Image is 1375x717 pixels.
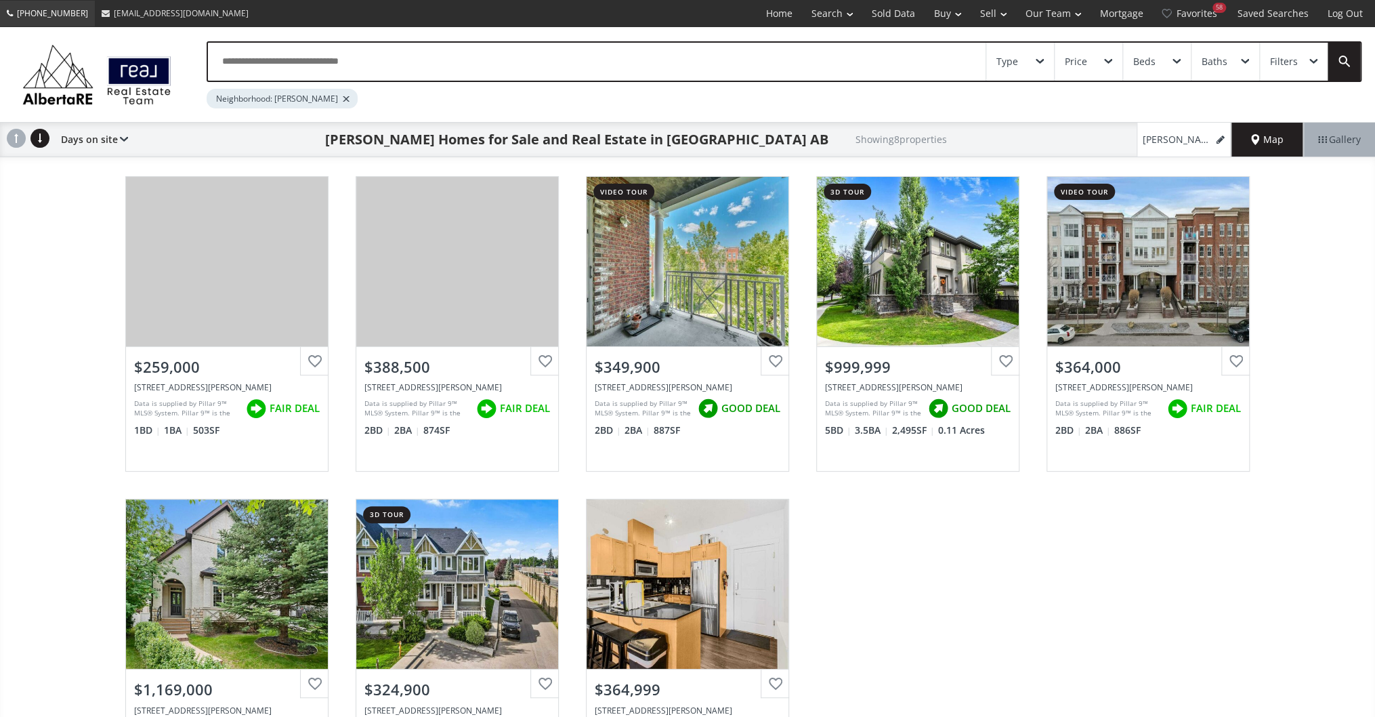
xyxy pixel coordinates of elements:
div: 216 Mike Ralph Way SW, Calgary, AB T3E 0H8 [134,705,320,716]
span: 2 BA [1085,424,1111,437]
img: rating icon [694,395,721,422]
span: 2 BD [1055,424,1082,437]
span: 0.11 Acres [938,424,985,437]
a: $259,000[STREET_ADDRESS][PERSON_NAME]Data is supplied by Pillar 9™ MLS® System. Pillar 9™ is the ... [112,163,342,485]
a: [EMAIL_ADDRESS][DOMAIN_NAME] [95,1,255,26]
div: $349,900 [595,356,780,377]
span: GOOD DEAL [721,401,780,415]
span: 2 BA [394,424,420,437]
span: 874 SF [423,424,450,437]
div: Beds [1133,57,1156,66]
span: 2,495 SF [892,424,935,437]
span: 1 BA [164,424,190,437]
div: 5605 Henwood Street SW #3212, Calgary, AB T3E 7R2 [595,705,780,716]
div: Data is supplied by Pillar 9™ MLS® System. Pillar 9™ is the owner of the copyright in its MLS® Sy... [1055,398,1160,419]
a: video tour$349,900[STREET_ADDRESS][PERSON_NAME]Data is supplied by Pillar 9™ MLS® System. Pillar ... [572,163,803,485]
div: 5605 Henwood Street SW #4416, Calgary, AB T3E 7R2 [364,382,550,393]
img: rating icon [1164,395,1191,422]
a: $388,500[STREET_ADDRESS][PERSON_NAME]Data is supplied by Pillar 9™ MLS® System. Pillar 9™ is the ... [342,163,572,485]
div: 50 Mike Ralph Way SW, Calgary, AB T3E 0H8 [364,705,550,716]
span: [PHONE_NUMBER] [17,7,88,19]
div: $324,900 [364,679,550,700]
div: $999,999 [825,356,1011,377]
span: 5 BD [825,424,851,437]
div: Data is supplied by Pillar 9™ MLS® System. Pillar 9™ is the owner of the copyright in its MLS® Sy... [825,398,921,419]
span: Map [1251,133,1284,146]
div: $388,500 [364,356,550,377]
span: 1 BD [134,424,161,437]
div: 58 [1212,3,1226,13]
span: 886 SF [1114,424,1141,437]
div: Days on site [54,123,128,157]
div: 5605 Henwood Street SW #1211, Calgary, AB T3E 7R2 [1055,382,1241,393]
span: 503 SF [193,424,219,437]
div: Gallery [1303,123,1375,157]
div: $364,999 [595,679,780,700]
span: FAIR DEAL [1191,401,1241,415]
div: $1,169,000 [134,679,320,700]
span: 887 SF [654,424,680,437]
div: Map [1231,123,1303,157]
div: Price [1065,57,1087,66]
h1: [PERSON_NAME] Homes for Sale and Real Estate in [GEOGRAPHIC_DATA] AB [325,130,828,149]
span: FAIR DEAL [500,401,550,415]
div: Type [996,57,1018,66]
div: $259,000 [134,356,320,377]
div: Filters [1270,57,1298,66]
span: 2 BA [625,424,650,437]
span: [EMAIL_ADDRESS][DOMAIN_NAME] [114,7,249,19]
a: 3d tour$999,999[STREET_ADDRESS][PERSON_NAME]Data is supplied by Pillar 9™ MLS® System. Pillar 9™ ... [803,163,1033,485]
a: [PERSON_NAME] [1137,123,1231,157]
span: 2 BD [595,424,621,437]
span: [PERSON_NAME] [1143,133,1214,146]
div: Data is supplied by Pillar 9™ MLS® System. Pillar 9™ is the owner of the copyright in its MLS® Sy... [595,398,691,419]
img: Logo [16,41,178,108]
div: Data is supplied by Pillar 9™ MLS® System. Pillar 9™ is the owner of the copyright in its MLS® Sy... [364,398,469,419]
img: rating icon [242,395,270,422]
h2: Showing 8 properties [855,134,947,144]
img: rating icon [925,395,952,422]
div: 5605 Henwood Street SW #3209, Calgary, AB T3E 7R2 [595,382,780,393]
span: 3.5 BA [855,424,889,437]
span: Gallery [1318,133,1361,146]
span: 2 BD [364,424,391,437]
div: 5605 Henwood Street SW #3305, Calgary, AB T3E 7R2 [134,382,320,393]
a: video tour$364,000[STREET_ADDRESS][PERSON_NAME]Data is supplied by Pillar 9™ MLS® System. Pillar ... [1033,163,1263,485]
div: Baths [1202,57,1227,66]
div: Neighborhood: [PERSON_NAME] [207,89,358,108]
div: $364,000 [1055,356,1241,377]
div: Data is supplied by Pillar 9™ MLS® System. Pillar 9™ is the owner of the copyright in its MLS® Sy... [134,398,239,419]
span: FAIR DEAL [270,401,320,415]
img: rating icon [473,395,500,422]
div: 5566 Henwood Street SW, Calgary, AB T3E 6Z3 [825,382,1011,393]
span: GOOD DEAL [952,401,1011,415]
